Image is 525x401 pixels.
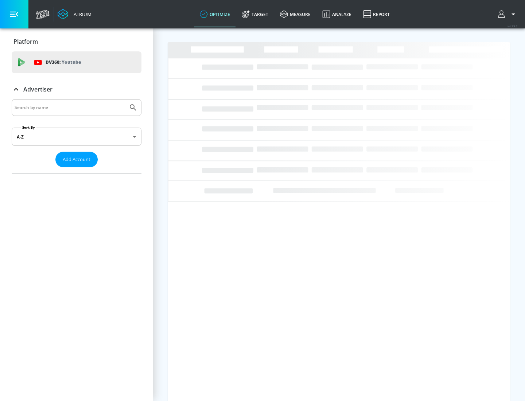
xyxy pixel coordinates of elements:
[55,152,98,167] button: Add Account
[62,58,81,66] p: Youtube
[15,103,125,112] input: Search by name
[71,11,92,17] div: Atrium
[12,79,141,100] div: Advertiser
[21,125,36,130] label: Sort By
[58,9,92,20] a: Atrium
[12,167,141,173] nav: list of Advertiser
[274,1,316,27] a: measure
[12,31,141,52] div: Platform
[236,1,274,27] a: Target
[507,24,518,28] span: v 4.25.2
[357,1,396,27] a: Report
[23,85,52,93] p: Advertiser
[194,1,236,27] a: optimize
[63,155,90,164] span: Add Account
[13,38,38,46] p: Platform
[12,128,141,146] div: A-Z
[12,99,141,173] div: Advertiser
[46,58,81,66] p: DV360:
[12,51,141,73] div: DV360: Youtube
[316,1,357,27] a: Analyze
